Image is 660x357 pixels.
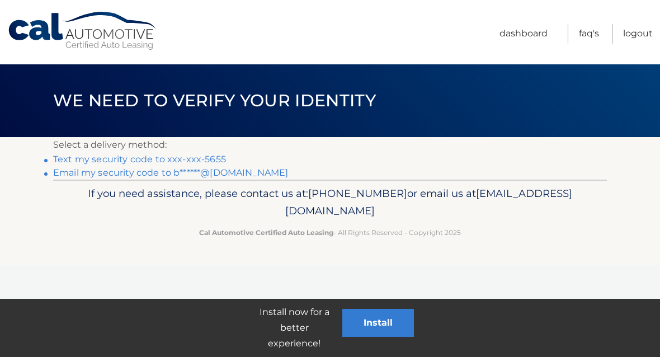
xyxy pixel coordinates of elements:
a: Cal Automotive [7,11,158,51]
a: FAQ's [579,24,599,44]
p: Select a delivery method: [53,137,607,153]
a: Text my security code to xxx-xxx-5655 [53,154,226,165]
p: Install now for a better experience! [246,304,342,351]
span: [PHONE_NUMBER] [308,187,407,200]
a: Dashboard [499,24,548,44]
strong: Cal Automotive Certified Auto Leasing [199,228,333,237]
p: - All Rights Reserved - Copyright 2025 [60,227,600,238]
span: We need to verify your identity [53,90,376,111]
a: Logout [623,24,653,44]
a: Email my security code to b******@[DOMAIN_NAME] [53,167,289,178]
button: Install [342,309,414,337]
p: If you need assistance, please contact us at: or email us at [60,185,600,220]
